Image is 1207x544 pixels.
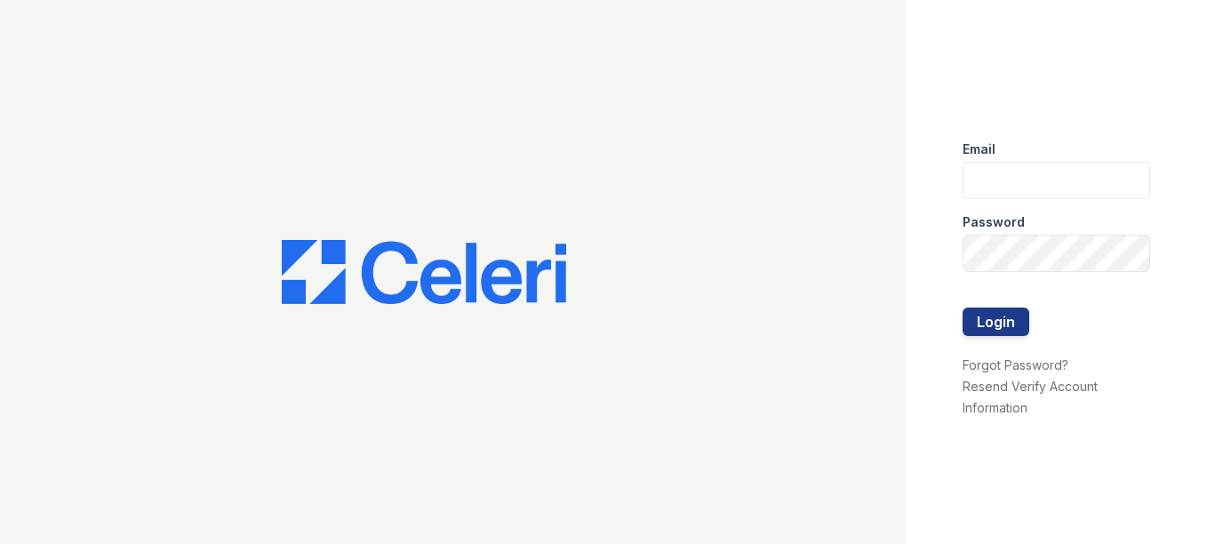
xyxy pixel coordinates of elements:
button: Login [963,308,1029,336]
img: CE_Logo_Blue-a8612792a0a2168367f1c8372b55b34899dd931a85d93a1a3d3e32e68fde9ad4.png [282,240,566,304]
a: Resend Verify Account Information [963,379,1098,415]
label: Password [963,213,1025,231]
a: Forgot Password? [963,357,1068,372]
label: Email [963,140,995,158]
